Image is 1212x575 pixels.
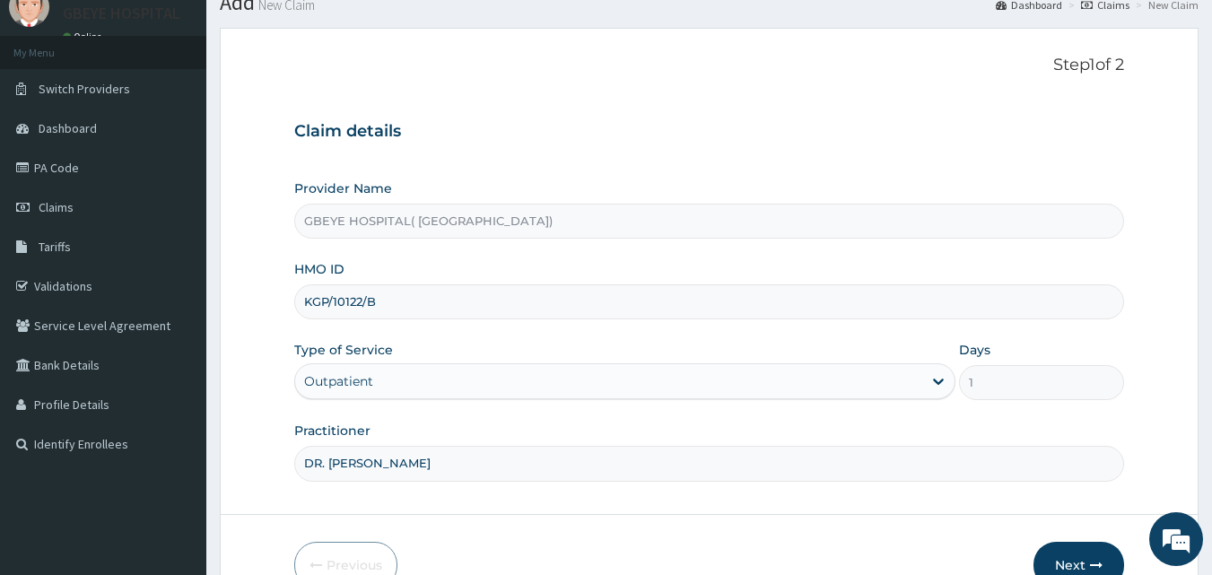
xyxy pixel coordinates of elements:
span: Dashboard [39,120,97,136]
span: We're online! [104,173,248,354]
input: Enter HMO ID [294,284,1125,319]
textarea: Type your message and hit 'Enter' [9,384,342,447]
img: d_794563401_company_1708531726252_794563401 [33,90,73,135]
span: Claims [39,199,74,215]
div: Outpatient [304,372,373,390]
h3: Claim details [294,122,1125,142]
label: Practitioner [294,422,371,440]
p: GBEYE HOSPITAL [63,5,180,22]
label: Days [959,341,990,359]
div: Minimize live chat window [294,9,337,52]
label: Provider Name [294,179,392,197]
a: Online [63,30,106,43]
div: Chat with us now [93,100,301,124]
span: Tariffs [39,239,71,255]
span: Switch Providers [39,81,130,97]
input: Enter Name [294,446,1125,481]
p: Step 1 of 2 [294,56,1125,75]
label: HMO ID [294,260,344,278]
label: Type of Service [294,341,393,359]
